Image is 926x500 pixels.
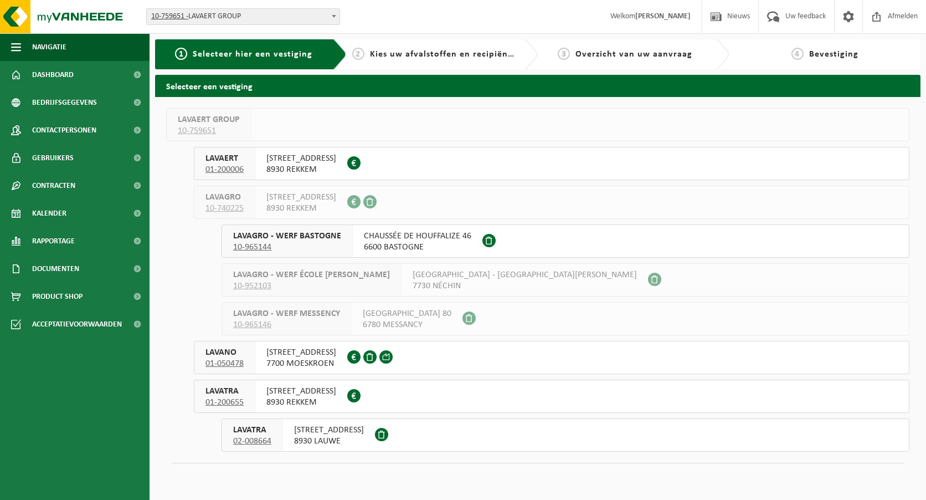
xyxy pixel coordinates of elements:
[233,437,271,446] tcxspan: Call 02-008664 via 3CX
[32,283,83,310] span: Product Shop
[147,9,339,24] span: 10-759651 - LAVAERT GROUP
[222,419,909,452] button: LAVATRA 02-008664 [STREET_ADDRESS]8930 LAUWE
[32,255,79,283] span: Documenten
[266,386,336,397] span: [STREET_ADDRESS]
[32,116,96,144] span: Contactpersonen
[155,75,920,96] h2: Selecteer een vestiging
[370,50,522,59] span: Kies uw afvalstoffen en recipiënten
[205,204,244,213] tcxspan: Call 10-740225 via 3CX
[575,50,692,59] span: Overzicht van uw aanvraag
[205,192,244,203] span: LAVAGRO
[32,33,66,61] span: Navigatie
[294,436,364,447] span: 8930 LAUWE
[233,282,271,290] tcxspan: Call 10-952103 via 3CX
[266,192,336,203] span: [STREET_ADDRESS]
[32,227,75,255] span: Rapportage
[233,320,271,329] tcxspan: Call 10-965146 via 3CX
[32,200,66,227] span: Kalender
[32,61,74,89] span: Dashboard
[266,203,336,214] span: 8930 REKKEM
[194,341,909,374] button: LAVANO 01-050478 [STREET_ADDRESS]7700 MOESKROEN
[178,126,216,135] tcxspan: Call 10-759651 via 3CX
[205,153,244,164] span: LAVAERT
[791,48,804,60] span: 4
[266,397,336,408] span: 8930 REKKEM
[363,319,451,330] span: 6780 MESSANCY
[205,347,244,358] span: LAVANO
[233,269,390,280] span: LAVAGRO - WERF ÉCOLE [PERSON_NAME]
[194,380,909,413] button: LAVATRA 01-200655 [STREET_ADDRESS]8930 REKKEM
[233,243,271,252] tcxspan: Call 10-965144 via 3CX
[32,172,75,200] span: Contracten
[205,359,244,368] tcxspan: Call 01-050478 via 3CX
[294,425,364,436] span: [STREET_ADDRESS]
[233,425,271,436] span: LAVATRA
[178,114,240,125] span: LAVAERT GROUP
[266,153,336,164] span: [STREET_ADDRESS]
[635,12,691,21] strong: [PERSON_NAME]
[364,242,471,253] span: 6600 BASTOGNE
[222,225,909,258] button: LAVAGRO - WERF BASTOGNE 10-965144 CHAUSSÉE DE HOUFFALIZE 466600 BASTOGNE
[205,398,244,407] tcxspan: Call 01-200655 via 3CX
[146,8,340,25] span: 10-759651 - LAVAERT GROUP
[413,269,637,280] span: [GEOGRAPHIC_DATA] - [GEOGRAPHIC_DATA][PERSON_NAME]
[266,358,336,369] span: 7700 MOESKROEN
[266,164,336,175] span: 8930 REKKEM
[205,386,244,397] span: LAVATRA
[364,231,471,242] span: CHAUSSÉE DE HOUFFALIZE 46
[193,50,312,59] span: Selecteer hier een vestiging
[205,165,244,174] tcxspan: Call 01-200006 via 3CX
[413,280,637,292] span: 7730 NÉCHIN
[558,48,570,60] span: 3
[175,48,187,60] span: 1
[363,308,451,319] span: [GEOGRAPHIC_DATA] 80
[233,231,341,242] span: LAVAGRO - WERF BASTOGNE
[194,147,909,180] button: LAVAERT 01-200006 [STREET_ADDRESS]8930 REKKEM
[32,144,74,172] span: Gebruikers
[809,50,858,59] span: Bevestiging
[151,12,188,21] tcxspan: Call 10-759651 - via 3CX
[233,308,340,319] span: LAVAGRO - WERF MESSENCY
[32,310,122,338] span: Acceptatievoorwaarden
[352,48,364,60] span: 2
[266,347,336,358] span: [STREET_ADDRESS]
[32,89,97,116] span: Bedrijfsgegevens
